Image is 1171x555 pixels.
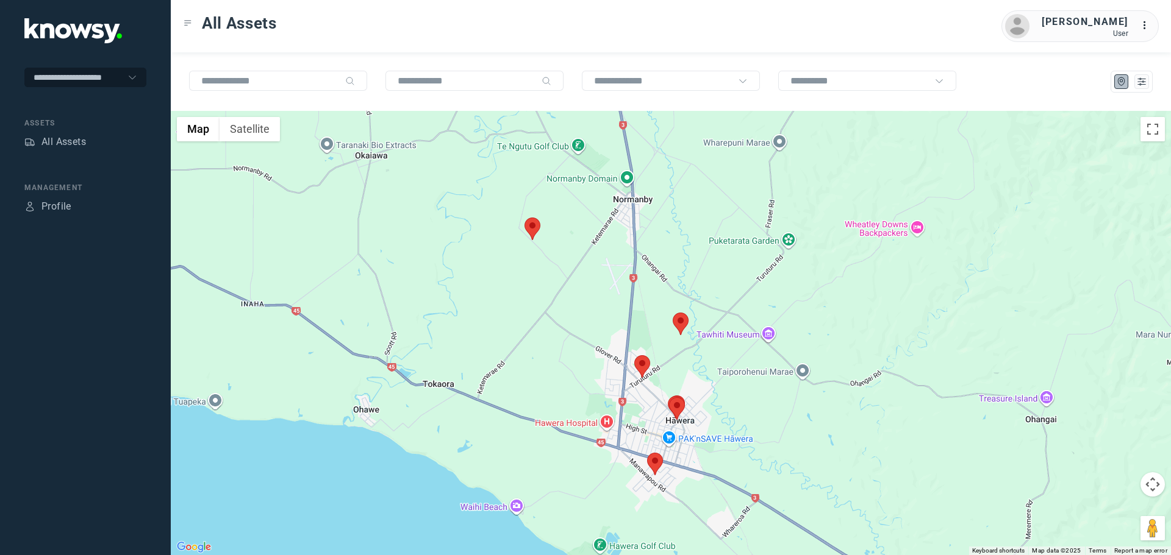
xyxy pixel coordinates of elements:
div: Management [24,182,146,193]
div: List [1136,76,1147,87]
div: Map [1116,76,1127,87]
button: Drag Pegman onto the map to open Street View [1141,516,1165,540]
button: Map camera controls [1141,472,1165,497]
div: Search [542,76,551,86]
div: All Assets [41,135,86,149]
div: Search [345,76,355,86]
button: Show street map [177,117,220,141]
div: Profile [24,201,35,212]
div: Profile [41,199,71,214]
img: Google [174,539,214,555]
span: Map data ©2025 [1032,547,1081,554]
div: [PERSON_NAME] [1042,15,1128,29]
span: All Assets [202,12,277,34]
a: Terms (opens in new tab) [1089,547,1107,554]
div: : [1141,18,1155,35]
a: Open this area in Google Maps (opens a new window) [174,539,214,555]
div: Assets [24,136,35,147]
tspan: ... [1141,21,1153,30]
button: Keyboard shortcuts [972,546,1025,555]
img: Application Logo [24,18,122,43]
div: Toggle Menu [184,19,192,27]
button: Show satellite imagery [220,117,280,141]
div: Assets [24,118,146,129]
a: ProfileProfile [24,199,71,214]
img: avatar.png [1005,14,1030,38]
a: AssetsAll Assets [24,135,86,149]
div: User [1042,29,1128,38]
div: : [1141,18,1155,33]
button: Toggle fullscreen view [1141,117,1165,141]
a: Report a map error [1114,547,1167,554]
